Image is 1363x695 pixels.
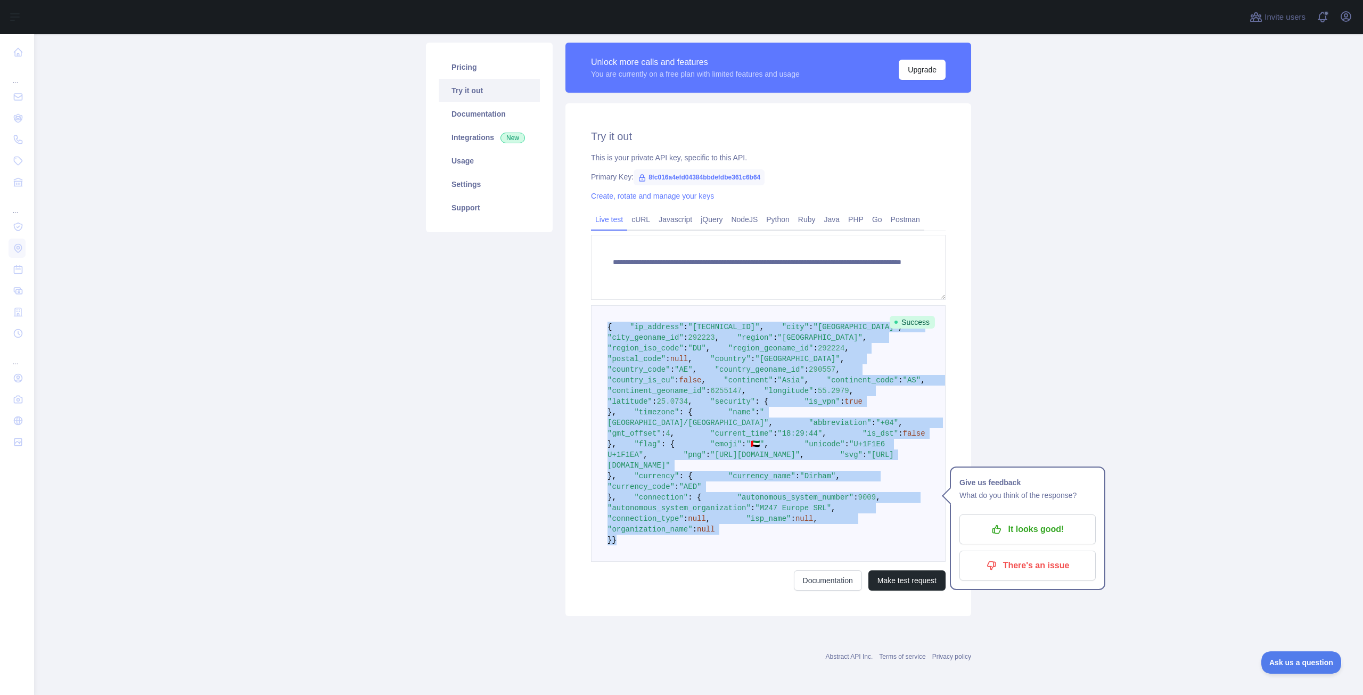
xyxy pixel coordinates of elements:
[670,429,675,438] span: ,
[822,429,826,438] span: ,
[688,323,759,331] span: "[TECHNICAL_ID]"
[814,387,818,395] span: :
[715,365,804,374] span: "country_geoname_id"
[634,472,679,480] span: "currency"
[804,376,809,385] span: ,
[826,653,873,660] a: Abstract API Inc.
[688,333,715,342] span: 292223
[921,376,925,385] span: ,
[688,493,701,502] span: : {
[959,551,1096,580] button: There's an issue
[439,55,540,79] a: Pricing
[903,376,921,385] span: "AS"
[795,514,814,523] span: null
[627,211,654,228] a: cURL
[820,211,844,228] a: Java
[804,440,845,448] span: "unicode"
[652,397,656,406] span: :
[737,493,853,502] span: "autonomous_system_number"
[656,397,688,406] span: 25.0734
[591,211,627,228] a: Live test
[728,472,795,480] span: "currency_name"
[684,344,688,353] span: :
[742,387,746,395] span: ,
[755,355,840,363] span: "[GEOGRAPHIC_DATA]"
[696,211,727,228] a: jQuery
[607,493,617,502] span: },
[710,397,755,406] span: "security"
[899,60,946,80] button: Upgrade
[607,525,693,534] span: "organization_name"
[607,440,617,448] span: },
[814,344,818,353] span: :
[836,472,840,480] span: ,
[612,536,616,544] span: }
[607,333,684,342] span: "city_geoname_id"
[715,333,719,342] span: ,
[764,387,813,395] span: "longitude"
[853,493,858,502] span: :
[688,397,692,406] span: ,
[728,408,755,416] span: "name"
[794,570,862,591] a: Documentation
[782,323,809,331] span: "city"
[666,355,670,363] span: :
[706,344,710,353] span: ,
[840,355,844,363] span: ,
[967,557,1088,575] p: There's an issue
[439,79,540,102] a: Try it out
[760,323,764,331] span: ,
[679,376,701,385] span: false
[818,387,849,395] span: 55.2979
[879,653,925,660] a: Terms of service
[863,333,867,342] span: ,
[800,472,835,480] span: "Dirham"
[706,514,710,523] span: ,
[1265,11,1305,23] span: Invite users
[959,489,1096,502] p: What do you think of the response?
[591,192,714,200] a: Create, rotate and manage your keys
[742,440,746,448] span: :
[791,514,795,523] span: :
[794,211,820,228] a: Ruby
[439,149,540,173] a: Usage
[684,514,688,523] span: :
[706,387,710,395] span: :
[863,429,898,438] span: "is_dst"
[876,419,898,427] span: "+04"
[9,64,26,85] div: ...
[755,397,768,406] span: : {
[710,355,751,363] span: "country"
[809,323,813,331] span: :
[607,344,684,353] span: "region_iso_code"
[710,451,800,459] span: "[URL][DOMAIN_NAME]"
[688,355,692,363] span: ,
[844,344,849,353] span: ,
[886,211,924,228] a: Postman
[818,344,844,353] span: 292224
[868,570,946,591] button: Make test request
[701,376,705,385] span: ,
[876,493,880,502] span: ,
[845,440,849,448] span: :
[607,387,706,395] span: "continent_geoname_id"
[607,536,612,544] span: }
[439,102,540,126] a: Documentation
[630,323,684,331] span: "ip_address"
[777,376,804,385] span: "Asia"
[868,211,886,228] a: Go
[751,355,755,363] span: :
[607,397,652,406] span: "latitude"
[679,408,692,416] span: : {
[693,365,697,374] span: ,
[777,333,863,342] span: "[GEOGRAPHIC_DATA]"
[746,440,765,448] span: "🇦🇪"
[607,429,661,438] span: "gmt_offset"
[831,504,835,512] span: ,
[697,525,715,534] span: null
[670,365,675,374] span: :
[9,345,26,366] div: ...
[693,525,697,534] span: :
[607,472,617,480] span: },
[773,429,777,438] span: :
